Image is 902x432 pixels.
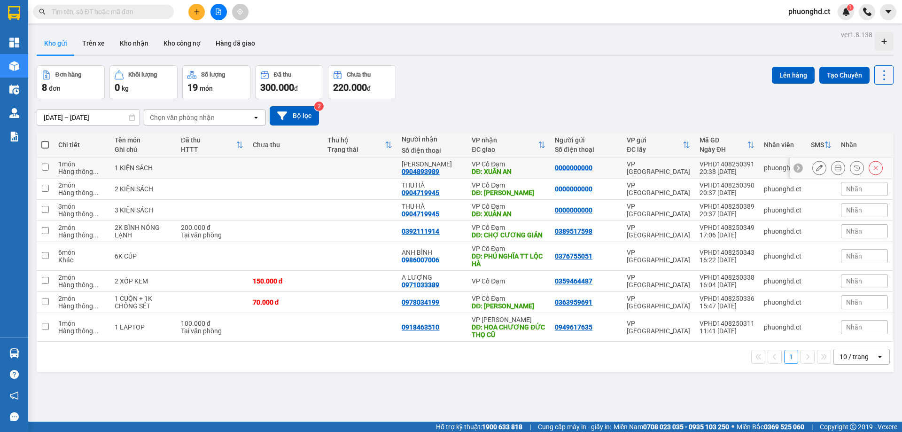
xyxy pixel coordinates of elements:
div: phuonghd.ct [764,298,801,306]
div: DĐ: HOA CHƯƠNG ĐỨC THỌ CŨ [472,323,545,338]
div: 1 KIỆN SÁCH [115,164,171,172]
svg: open [252,114,260,121]
button: Tạo Chuyến [819,67,870,84]
button: Khối lượng0kg [109,65,178,99]
div: 17:06 [DATE] [700,231,754,239]
div: DĐ: XUÂN AN [472,168,545,175]
div: Tại văn phòng [181,231,243,239]
div: 3 KIỆN SÁCH [115,206,171,214]
span: Nhãn [846,277,862,285]
div: 20:37 [DATE] [700,189,754,196]
div: Ngày ĐH [700,146,747,153]
div: VP [GEOGRAPHIC_DATA] [627,249,690,264]
div: Tên món [115,136,171,144]
div: VP Cổ Đạm [472,203,545,210]
div: 0904719945 [402,189,439,196]
span: 19 [187,82,198,93]
div: THU HÀ [402,181,462,189]
span: ... [93,327,99,335]
div: VPHD1408250391 [700,160,754,168]
div: 1 CUỘN + 1K CHỐNG SÉT [115,295,171,310]
span: question-circle [10,370,19,379]
button: Số lượng19món [182,65,250,99]
div: VPHD1408250390 [700,181,754,189]
div: 0978034199 [402,298,439,306]
div: Hàng thông thường [58,302,105,310]
img: warehouse-icon [9,348,19,358]
div: 100.000 đ [181,320,243,327]
sup: 1 [847,4,854,11]
div: Mã GD [700,136,747,144]
span: Cung cấp máy in - giấy in: [538,422,611,432]
div: 16:04 [DATE] [700,281,754,289]
span: 220.000 [333,82,367,93]
div: A LƯỢNG [402,274,462,281]
div: SMS [811,141,824,149]
div: Chưa thu [347,71,371,78]
button: caret-down [880,4,896,20]
button: Đã thu300.000đ [255,65,323,99]
div: 11:41 [DATE] [700,327,754,335]
div: VP Cổ Đạm [472,224,545,231]
div: Sửa đơn hàng [812,161,826,175]
div: 0359464487 [555,277,592,285]
div: Chi tiết [58,141,105,149]
div: 2 món [58,274,105,281]
div: Khác [58,256,105,264]
div: Trạng thái [327,146,385,153]
div: Nhãn [841,141,888,149]
div: 0986007006 [402,256,439,264]
div: 200.000 đ [181,224,243,231]
div: 2 XỐP KEM [115,277,171,285]
div: 0000000000 [555,164,592,172]
span: Miền Bắc [737,422,804,432]
span: Hỗ trợ kỹ thuật: [436,422,522,432]
div: 20:37 [DATE] [700,210,754,218]
div: VP gửi [627,136,683,144]
span: ... [93,231,99,239]
div: 150.000 đ [253,277,318,285]
span: đ [367,85,371,92]
div: HTTT [181,146,236,153]
div: 1 món [58,320,105,327]
span: plus [194,8,200,15]
span: 1 [848,4,852,11]
div: VPHD1408250338 [700,274,754,281]
div: 20:38 [DATE] [700,168,754,175]
div: 6K CÚP [115,252,171,260]
span: 300.000 [260,82,294,93]
span: phuonghd.ct [781,6,838,17]
img: dashboard-icon [9,38,19,47]
div: THU HÀ [402,203,462,210]
span: Nhãn [846,323,862,331]
div: Tại văn phòng [181,327,243,335]
div: phuonghd.ct [764,185,801,193]
div: Đơn hàng [55,71,81,78]
div: 0918463510 [402,323,439,331]
div: phuonghd.ct [764,164,801,172]
span: copyright [850,424,856,430]
input: Tìm tên, số ĐT hoặc mã đơn [52,7,163,17]
button: 1 [784,350,798,364]
strong: 1900 633 818 [482,423,522,431]
div: 1 LAPTOP [115,323,171,331]
button: Trên xe [75,32,112,55]
div: phuonghd.ct [764,206,801,214]
div: VP [GEOGRAPHIC_DATA] [627,320,690,335]
th: Toggle SortBy [622,133,695,157]
div: Hàng thông thường [58,168,105,175]
div: phuonghd.ct [764,323,801,331]
div: DĐ: XUÂN THÀNH [472,302,545,310]
div: VP Cổ Đạm [472,181,545,189]
span: đ [294,85,298,92]
span: đơn [49,85,61,92]
div: Hàng thông thường [58,281,105,289]
div: 2K BÌNH NÓNG LẠNH [115,224,171,239]
span: ... [93,281,99,289]
div: VP [GEOGRAPHIC_DATA] [627,181,690,196]
div: VP Cổ Đạm [472,245,545,252]
div: 0363959691 [555,298,592,306]
div: Tạo kho hàng mới [875,32,894,51]
button: Đơn hàng8đơn [37,65,105,99]
span: file-add [215,8,222,15]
